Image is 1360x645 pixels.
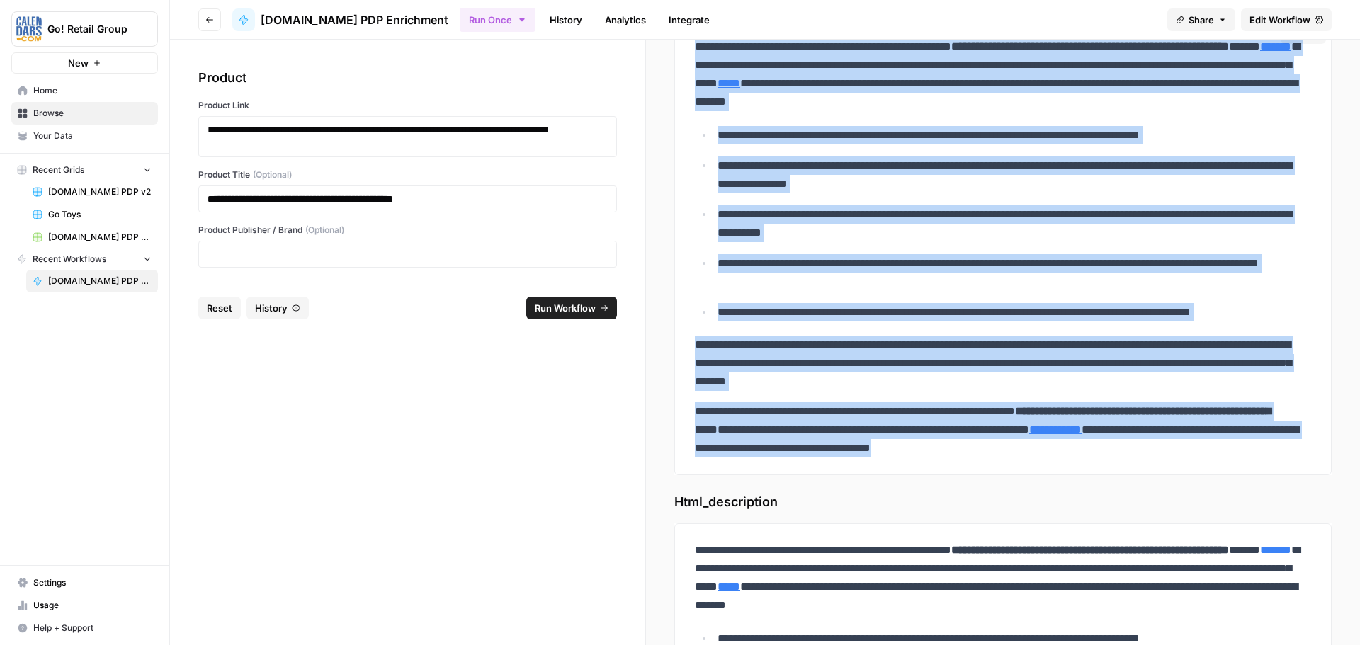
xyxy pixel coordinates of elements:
a: Your Data [11,125,158,147]
span: [DOMAIN_NAME] PDP Enrichment [48,275,152,287]
span: [DOMAIN_NAME] PDP v2 [48,185,152,198]
span: (Optional) [253,169,292,181]
a: Settings [11,571,158,594]
span: Recent Grids [33,164,84,176]
span: Recent Workflows [33,253,106,266]
span: Home [33,84,152,97]
button: Run Workflow [526,297,617,319]
button: Recent Workflows [11,249,158,270]
button: Reset [198,297,241,319]
span: New [68,56,89,70]
a: Home [11,79,158,102]
label: Product Title [198,169,617,181]
button: New [11,52,158,74]
img: Go! Retail Group Logo [16,16,42,42]
a: [DOMAIN_NAME] PDP v2 [26,181,158,203]
div: Product [198,68,617,88]
a: [DOMAIN_NAME] PDP Enrichment Grid [26,226,158,249]
span: (Optional) [305,224,344,236]
span: Go Toys [48,208,152,221]
span: [DOMAIN_NAME] PDP Enrichment Grid [48,231,152,244]
span: Your Data [33,130,152,142]
a: Analytics [596,8,654,31]
button: Help + Support [11,617,158,639]
label: Product Publisher / Brand [198,224,617,236]
span: Run Workflow [535,301,596,315]
span: Browse [33,107,152,120]
span: History [255,301,288,315]
button: Run Once [460,8,535,32]
span: Html_description [674,492,1332,512]
span: Edit Workflow [1249,13,1310,27]
a: Edit Workflow [1241,8,1332,31]
a: Go Toys [26,203,158,226]
a: History [541,8,591,31]
span: Go! Retail Group [47,22,133,36]
label: Product Link [198,99,617,112]
span: Reset [207,301,232,315]
a: Usage [11,594,158,617]
button: Workspace: Go! Retail Group [11,11,158,47]
a: Integrate [660,8,718,31]
span: Usage [33,599,152,612]
span: [DOMAIN_NAME] PDP Enrichment [261,11,448,28]
button: Recent Grids [11,159,158,181]
span: Settings [33,576,152,589]
a: [DOMAIN_NAME] PDP Enrichment [26,270,158,292]
a: [DOMAIN_NAME] PDP Enrichment [232,8,448,31]
button: History [246,297,309,319]
a: Browse [11,102,158,125]
span: Share [1189,13,1214,27]
button: Share [1167,8,1235,31]
span: Help + Support [33,622,152,634]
